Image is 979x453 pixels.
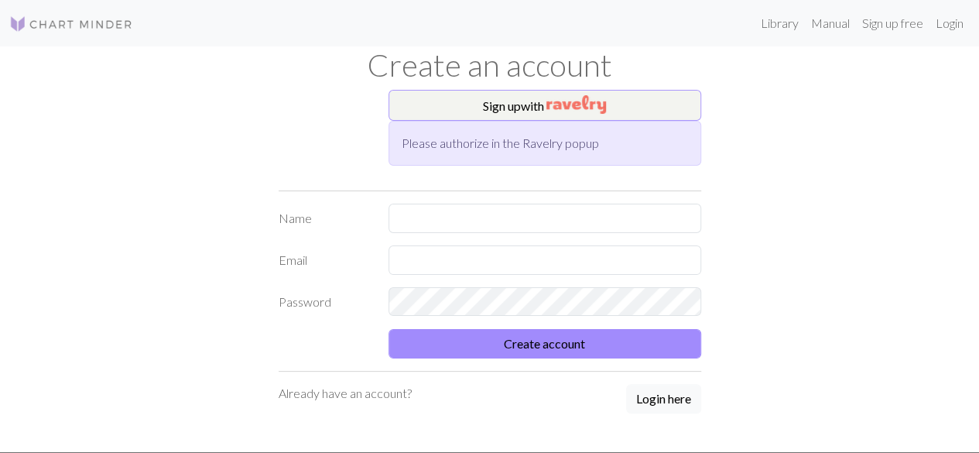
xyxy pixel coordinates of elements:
a: Sign up free [856,8,929,39]
label: Name [269,204,380,233]
a: Login [929,8,970,39]
img: Ravelry [546,95,606,114]
a: Manual [805,8,856,39]
button: Sign upwith [389,90,701,121]
h1: Create an account [49,46,931,84]
a: Library [755,8,805,39]
p: Already have an account? [279,384,412,403]
button: Login here [626,384,701,414]
button: Create account [389,329,701,359]
label: Password [269,287,380,317]
a: Login here [626,384,701,415]
label: Email [269,245,380,275]
div: Please authorize in the Ravelry popup [389,121,701,166]
img: Logo [9,15,133,33]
